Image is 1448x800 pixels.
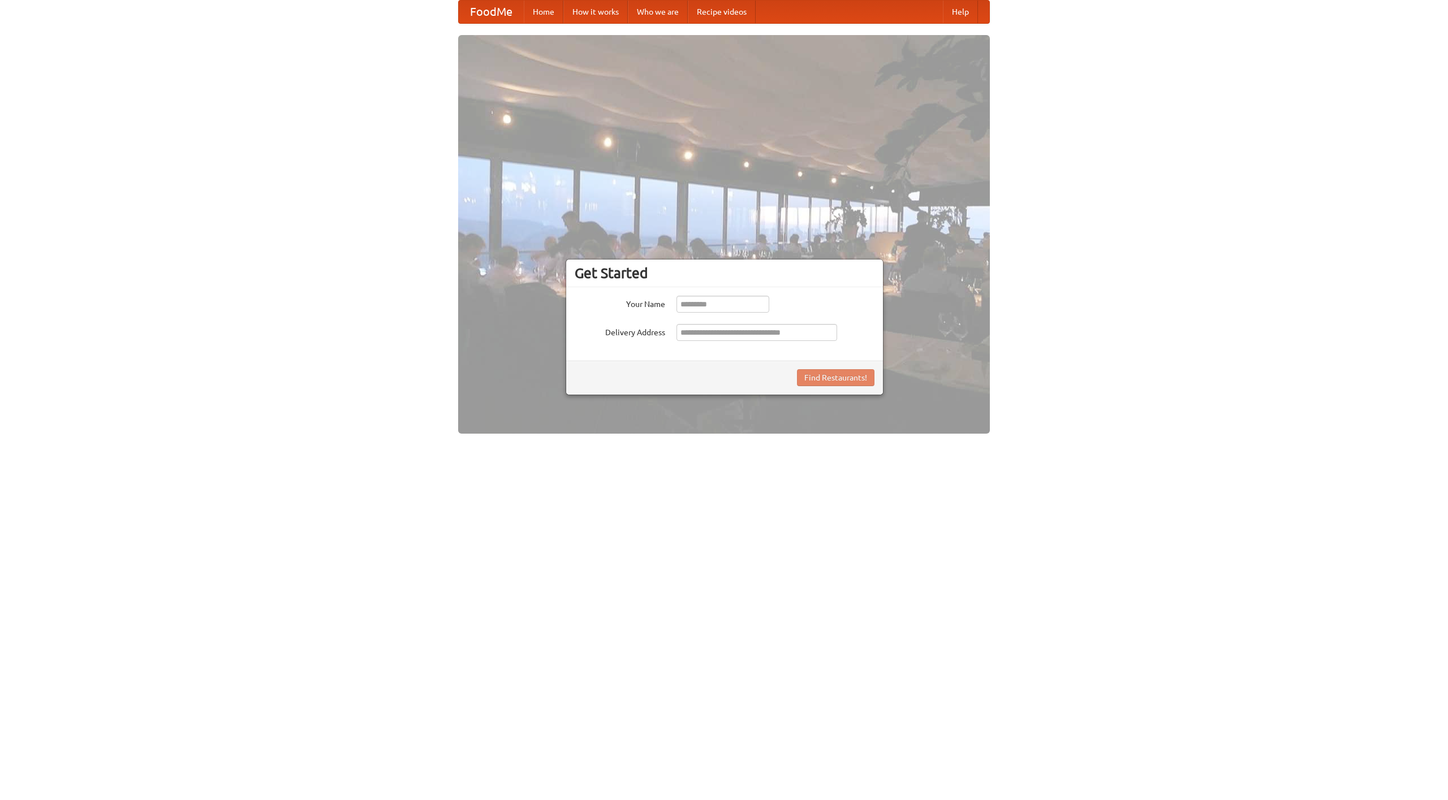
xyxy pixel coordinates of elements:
button: Find Restaurants! [797,369,874,386]
a: How it works [563,1,628,23]
a: FoodMe [459,1,524,23]
a: Home [524,1,563,23]
label: Delivery Address [575,324,665,338]
a: Help [943,1,978,23]
h3: Get Started [575,265,874,282]
label: Your Name [575,296,665,310]
a: Recipe videos [688,1,756,23]
a: Who we are [628,1,688,23]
